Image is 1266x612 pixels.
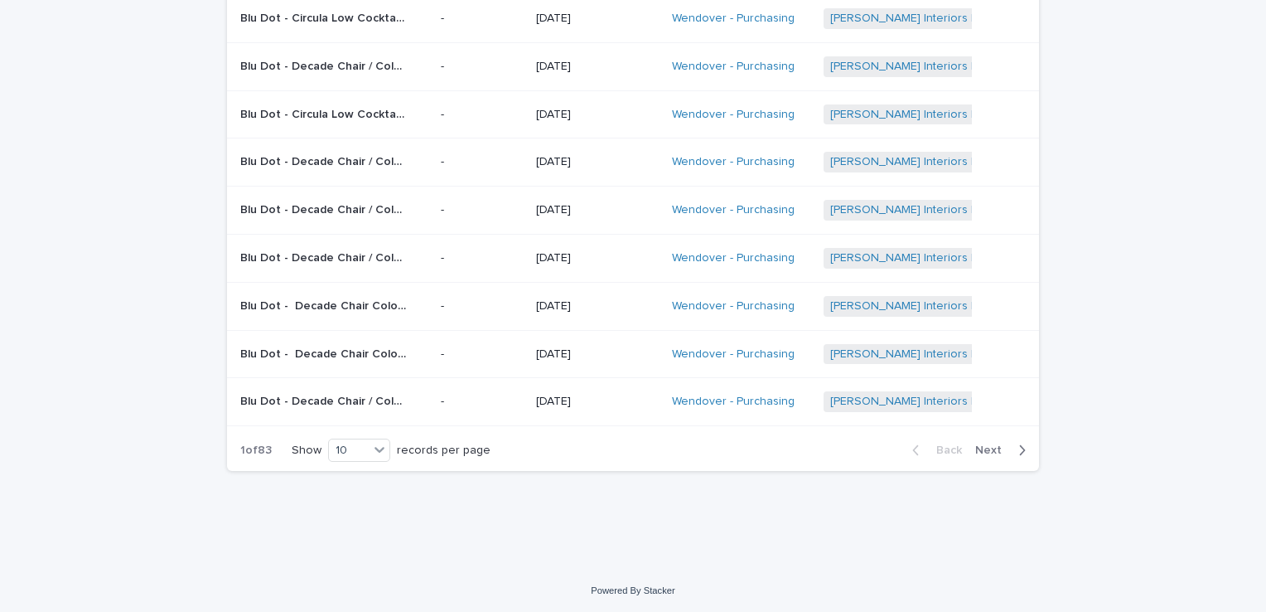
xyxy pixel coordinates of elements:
p: [DATE] [536,108,658,122]
tr: Blu Dot - Decade Chair / Color-Tomato | 74470Blu Dot - Decade Chair / Color-Tomato | 74470 -[DATE... [227,138,1039,187]
p: records per page [397,444,490,458]
button: Back [899,443,969,458]
tr: Blu Dot - Decade Chair / Color-Tomato | 74462Blu Dot - Decade Chair / Color-Tomato | 74462 -[DATE... [227,378,1039,426]
tr: Blu Dot - Decade Chair / Color-Tomato | 74457Blu Dot - Decade Chair / Color-Tomato | 74457 -[DATE... [227,234,1039,282]
p: [DATE] [536,155,658,169]
p: Blu Dot - Decade Chair Color Mouse | 74443 [240,296,409,313]
a: Wendover - Purchasing [672,299,795,313]
p: [DATE] [536,251,658,265]
p: [DATE] [536,203,658,217]
a: Wendover - Purchasing [672,347,795,362]
a: [PERSON_NAME] Interiors | Inbound Shipment | 24349 [830,251,1118,265]
a: [PERSON_NAME] Interiors | Inbound Shipment | 24349 [830,299,1118,313]
p: [DATE] [536,60,658,74]
p: - [441,395,523,409]
tr: Blu Dot - Decade Chair Color Mouse | 74440Blu Dot - Decade Chair Color Mouse | 74440 -[DATE]Wendo... [227,330,1039,378]
p: - [441,251,523,265]
a: [PERSON_NAME] Interiors | Inbound Shipment | 24349 [830,12,1118,26]
a: [PERSON_NAME] Interiors | Inbound Shipment | 24349 [830,108,1118,122]
a: Wendover - Purchasing [672,395,795,409]
p: - [441,203,523,217]
p: Blu Dot - Decade Chair Color Mouse | 74440 [240,344,409,362]
a: [PERSON_NAME] Interiors | Inbound Shipment | 24349 [830,155,1118,169]
tr: Blu Dot - Circula Low Cocktail Table Color Tomato | 74478Blu Dot - Circula Low Cocktail Table Col... [227,90,1039,138]
p: Blu Dot - Circula Low Cocktail Table Color Tomato | 74478 [240,104,409,122]
p: - [441,108,523,122]
p: - [441,155,523,169]
a: [PERSON_NAME] Interiors | Inbound Shipment | 24349 [830,60,1118,74]
a: Wendover - Purchasing [672,108,795,122]
a: [PERSON_NAME] Interiors | Inbound Shipment | 24349 [830,203,1118,217]
a: [PERSON_NAME] Interiors | Inbound Shipment | 24349 [830,395,1118,409]
p: Show [292,444,321,458]
a: [PERSON_NAME] Interiors | Inbound Shipment | 24349 [830,347,1118,362]
p: [DATE] [536,347,658,362]
tr: Blu Dot - Decade Chair / Color-Tomato | 74453Blu Dot - Decade Chair / Color-Tomato | 74453 -[DATE... [227,42,1039,90]
a: Powered By Stacker [591,585,674,595]
p: Blu Dot - Circula Low Cocktail Table Color Tomato | 74489 [240,8,409,26]
p: - [441,60,523,74]
a: Wendover - Purchasing [672,12,795,26]
span: Next [975,444,1012,456]
span: Back [926,444,962,456]
p: Blu Dot - Decade Chair / Color-Tomato | 74462 [240,391,409,409]
p: - [441,12,523,26]
p: [DATE] [536,395,658,409]
tr: Blu Dot - Decade Chair Color Mouse | 74443Blu Dot - Decade Chair Color Mouse | 74443 -[DATE]Wendo... [227,282,1039,330]
a: Wendover - Purchasing [672,251,795,265]
p: - [441,299,523,313]
p: Blu Dot - Decade Chair / Color-Tomato | 74457 [240,248,409,265]
p: [DATE] [536,12,658,26]
a: Wendover - Purchasing [672,60,795,74]
p: Blu Dot - Decade Chair / Color-Tomato | 74464 [240,200,409,217]
p: Blu Dot - Decade Chair / Color-Tomato | 74470 [240,152,409,169]
a: Wendover - Purchasing [672,203,795,217]
button: Next [969,443,1039,458]
tr: Blu Dot - Decade Chair / Color-Tomato | 74464Blu Dot - Decade Chair / Color-Tomato | 74464 -[DATE... [227,187,1039,235]
p: 1 of 83 [227,430,285,471]
a: Wendover - Purchasing [672,155,795,169]
p: Blu Dot - Decade Chair / Color-Tomato | 74453 [240,56,409,74]
div: 10 [329,442,369,459]
p: - [441,347,523,362]
p: [DATE] [536,299,658,313]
